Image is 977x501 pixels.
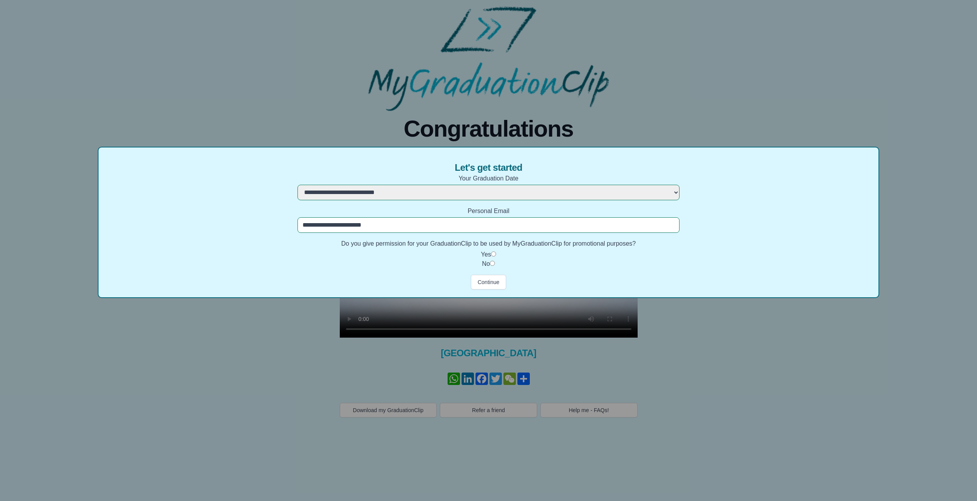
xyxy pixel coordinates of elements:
label: Your Graduation Date [297,174,680,183]
button: Continue [471,275,506,290]
label: Personal Email [297,206,680,216]
label: No [482,260,490,267]
label: Do you give permission for your GraduationClip to be used by MyGraduationClip for promotional pur... [297,239,680,248]
label: Yes [481,251,491,258]
span: Let's get started [455,161,522,174]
